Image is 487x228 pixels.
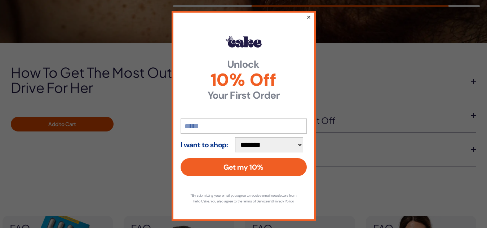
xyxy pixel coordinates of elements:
[181,158,307,176] button: Get my 10%
[188,193,300,204] p: *By submitting your email you agree to receive email newsletters from Hello Cake. You also agree ...
[181,59,307,70] strong: Unlock
[273,199,293,204] a: Privacy Policy
[242,199,267,204] a: Terms of Service
[181,71,307,89] span: 10% Off
[226,36,262,48] img: Hello Cake
[306,13,311,21] button: ×
[181,141,228,149] strong: I want to shop:
[181,90,307,100] strong: Your First Order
